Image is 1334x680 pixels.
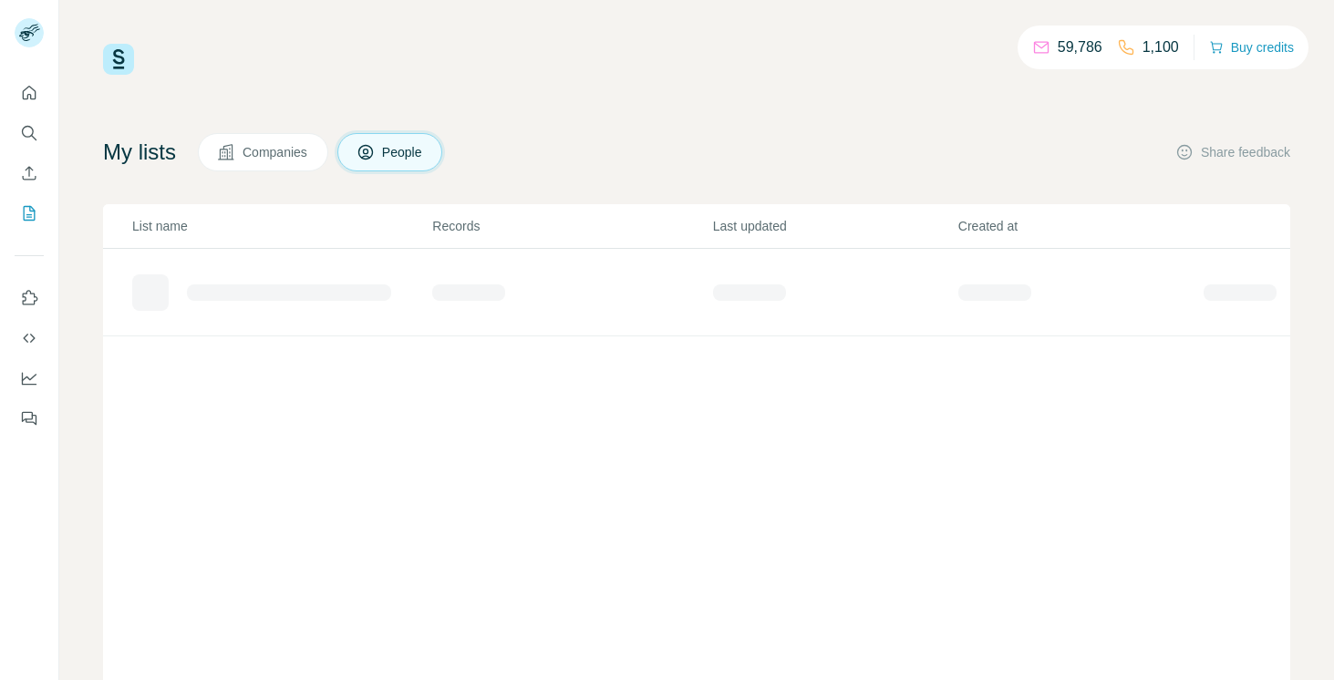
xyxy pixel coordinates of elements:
button: Enrich CSV [15,157,44,190]
button: Use Surfe API [15,322,44,355]
button: Feedback [15,402,44,435]
img: Surfe Logo [103,44,134,75]
p: Last updated [713,217,957,235]
p: List name [132,217,430,235]
button: Share feedback [1175,143,1290,161]
button: My lists [15,197,44,230]
button: Use Surfe on LinkedIn [15,282,44,314]
p: 1,100 [1143,36,1179,58]
button: Quick start [15,77,44,109]
h4: My lists [103,138,176,167]
span: People [382,143,424,161]
p: Created at [958,217,1202,235]
button: Search [15,117,44,149]
p: Records [432,217,710,235]
button: Buy credits [1209,35,1294,60]
p: 59,786 [1058,36,1102,58]
span: Companies [243,143,309,161]
button: Dashboard [15,362,44,395]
